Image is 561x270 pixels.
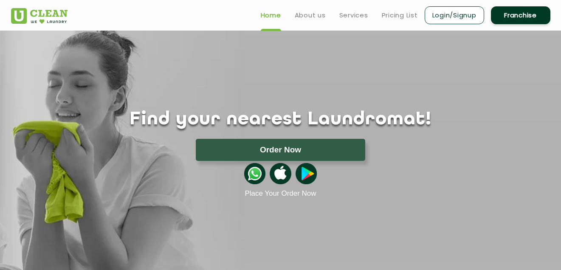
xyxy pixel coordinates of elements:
a: Franchise [491,6,550,24]
a: Services [339,10,368,20]
a: Place Your Order Now [245,189,316,198]
a: Pricing List [382,10,418,20]
a: About us [295,10,326,20]
img: apple-icon.png [270,163,291,184]
img: UClean Laundry and Dry Cleaning [11,8,68,24]
button: Order Now [196,139,365,161]
a: Login/Signup [425,6,484,24]
h1: Find your nearest Laundromat! [5,109,557,130]
img: playstoreicon.png [296,163,317,184]
img: whatsappicon.png [244,163,265,184]
a: Home [261,10,281,20]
